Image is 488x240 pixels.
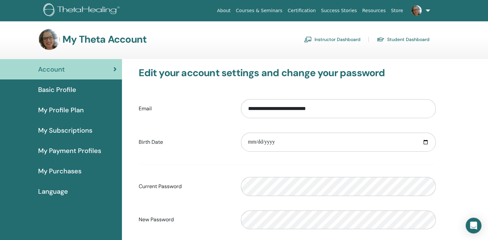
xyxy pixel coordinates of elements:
[38,166,81,176] span: My Purchases
[285,5,318,17] a: Certification
[38,125,92,135] span: My Subscriptions
[233,5,285,17] a: Courses & Seminars
[39,29,60,50] img: default.jpg
[360,5,388,17] a: Resources
[38,146,101,156] span: My Payment Profiles
[304,34,360,45] a: Instructor Dashboard
[214,5,233,17] a: About
[388,5,406,17] a: Store
[38,186,68,196] span: Language
[134,102,236,115] label: Email
[134,136,236,148] label: Birth Date
[43,3,122,18] img: logo.png
[62,33,147,45] h3: My Theta Account
[377,34,430,45] a: Student Dashboard
[304,36,312,42] img: chalkboard-teacher.svg
[38,85,76,95] span: Basic Profile
[134,213,236,226] label: New Password
[377,37,384,42] img: graduation-cap.svg
[411,5,422,16] img: default.jpg
[38,64,65,74] span: Account
[466,218,481,233] div: Open Intercom Messenger
[38,105,84,115] span: My Profile Plan
[318,5,360,17] a: Success Stories
[134,180,236,193] label: Current Password
[139,67,436,79] h3: Edit your account settings and change your password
